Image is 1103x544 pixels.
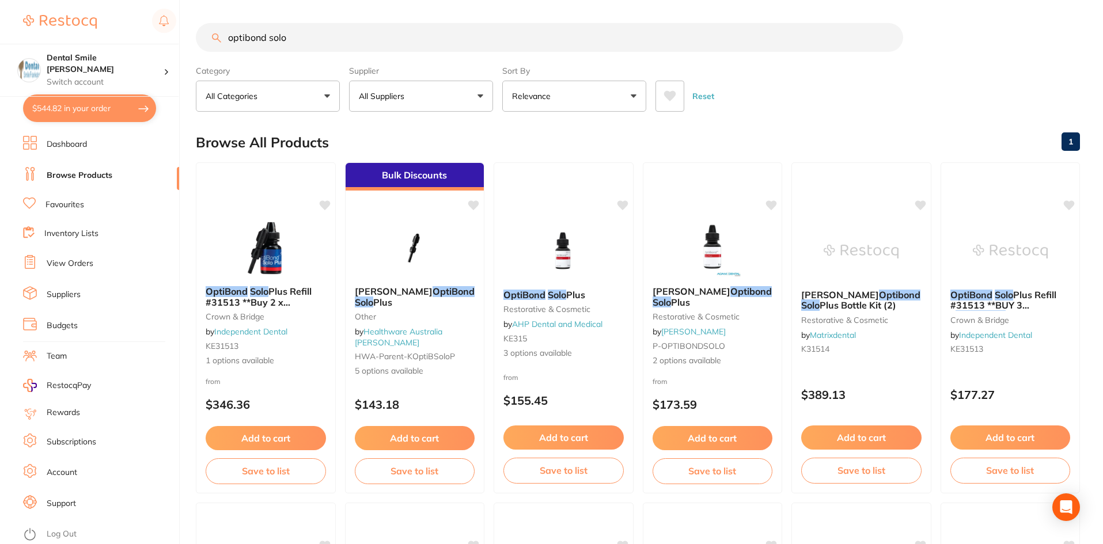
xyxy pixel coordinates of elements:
[206,286,326,307] b: OptiBond Solo Plus Refill #31513 **Buy 2 x Refills**Receive 1 x Free** Promo Code Q1202502
[23,526,176,544] button: Log Out
[503,373,518,382] span: from
[47,170,112,181] a: Browse Products
[879,289,920,300] em: Optibond
[47,320,78,332] a: Budgets
[661,326,726,337] a: [PERSON_NAME]
[355,326,442,347] span: by
[349,81,493,112] button: All Suppliers
[801,458,922,483] button: Save to list
[950,289,992,300] em: OptiBond
[730,286,772,297] em: Optibond
[47,351,67,362] a: Team
[503,333,527,344] span: KE315
[355,458,475,484] button: Save to list
[653,377,668,386] span: from
[47,407,80,419] a: Rewards
[503,348,624,359] span: 3 options available
[47,528,77,540] a: Log Out
[206,312,326,321] small: crown & bridge
[359,90,409,102] p: All Suppliers
[995,289,1013,300] em: Solo
[950,388,1071,401] p: $177.27
[950,290,1071,311] b: OptiBond Solo Plus Refill #31513 **BUY 3 x OPTIBOND - RECEIVE 1 x OPTI1STEP ASSORTED MINI KIT FRE...
[801,425,922,450] button: Add to cart
[653,341,725,351] span: P-OPTIBONDSOLO
[653,355,773,367] span: 2 options available
[503,305,624,314] small: restorative & cosmetic
[503,458,624,483] button: Save to list
[653,326,726,337] span: by
[801,289,879,300] span: [PERSON_NAME]
[196,81,340,112] button: All Categories
[950,425,1071,450] button: Add to cart
[820,299,896,311] span: Plus Bottle Kit (2)
[653,286,773,307] b: Kerr Optibond Solo Plus
[228,219,303,277] img: OptiBond Solo Plus Refill #31513 **Buy 2 x Refills**Receive 1 x Free** Promo Code Q1202502
[512,319,602,329] a: AHP Dental and Medical
[355,326,442,347] a: Healthware Australia [PERSON_NAME]
[689,81,718,112] button: Reset
[214,326,287,337] a: Independent Dental
[206,286,319,329] span: Plus Refill #31513 **Buy 2 x Refills**Receive 1 x Free** Promo Code Q1202502
[355,351,455,362] span: HWA-parent-KOptiBSoloP
[653,426,773,450] button: Add to cart
[47,289,81,300] a: Suppliers
[346,163,484,191] div: Bulk Discounts
[250,286,268,297] em: Solo
[355,286,475,307] b: Kerr OptiBond Solo Plus
[433,286,475,297] em: OptiBond
[44,228,98,239] a: Inventory Lists
[950,330,1032,340] span: by
[206,426,326,450] button: Add to cart
[950,344,983,354] span: KE31513
[355,312,475,321] small: other
[196,66,340,76] label: Category
[959,330,1032,340] a: Independent Dental
[206,286,248,297] em: OptiBond
[1052,493,1080,521] div: Open Intercom Messenger
[355,398,475,411] p: $143.18
[18,59,40,81] img: Dental Smile Frankston
[23,94,156,122] button: $544.82 in your order
[566,289,585,300] span: Plus
[23,9,97,35] a: Restocq Logo
[653,398,773,411] p: $173.59
[47,436,96,448] a: Subscriptions
[503,289,545,300] em: OptiBond
[810,330,856,340] a: Matrixdental
[47,52,164,75] h4: Dental Smile Frankston
[503,319,602,329] span: by
[653,312,773,321] small: restorative & cosmetic
[801,315,922,325] small: restorative & cosmetic
[950,315,1071,325] small: crown & bridge
[950,310,1067,385] span: - RECEIVE 1 x OPTI1STEP ASSORTED MINI KIT FREE FROM [PERSON_NAME] - PROMO CODE:Q3202502** - 5ml B...
[675,219,750,277] img: Kerr Optibond Solo Plus
[973,223,1048,280] img: OptiBond Solo Plus Refill #31513 **BUY 3 x OPTIBOND - RECEIVE 1 x OPTI1STEP ASSORTED MINI KIT FRE...
[196,23,903,52] input: Search Products
[23,379,37,392] img: RestocqPay
[503,394,624,407] p: $155.45
[355,286,433,297] span: [PERSON_NAME]
[47,139,87,150] a: Dashboard
[512,90,555,102] p: Relevance
[801,344,829,354] span: K31514
[46,199,84,211] a: Favourites
[206,377,221,386] span: from
[950,289,1056,322] span: Plus Refill #31513 **BUY 3 x
[548,289,566,300] em: Solo
[355,296,373,308] em: Solo
[801,388,922,401] p: $389.13
[47,467,77,478] a: Account
[503,290,624,300] b: OptiBond Solo Plus
[23,379,91,392] a: RestocqPay
[206,458,326,484] button: Save to list
[23,15,97,29] img: Restocq Logo
[1062,130,1080,153] a: 1
[196,135,329,151] h2: Browse All Products
[653,286,730,297] span: [PERSON_NAME]
[502,66,646,76] label: Sort By
[377,219,452,277] img: Kerr OptiBond Solo Plus
[502,81,646,112] button: Relevance
[206,341,238,351] span: KE31513
[653,296,671,308] em: Solo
